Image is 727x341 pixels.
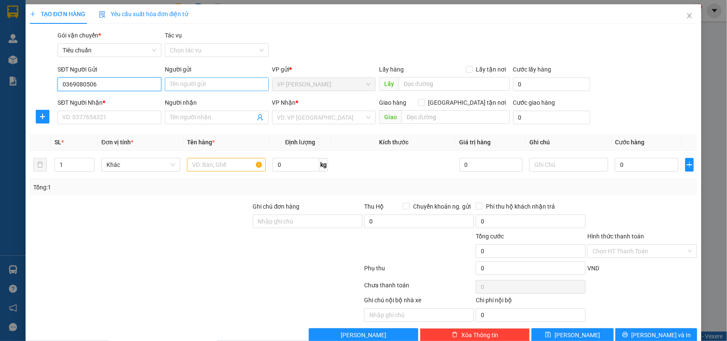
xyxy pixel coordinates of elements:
[587,233,644,240] label: Hình thức thanh toán
[187,139,215,146] span: Tên hàng
[364,295,474,308] div: Ghi chú nội bộ nhà xe
[513,111,590,124] input: Cước giao hàng
[341,330,386,340] span: [PERSON_NAME]
[57,65,161,74] div: SĐT Người Gửi
[165,98,269,107] div: Người nhận
[63,44,156,57] span: Tiêu chuẩn
[513,77,590,91] input: Cước lấy hàng
[678,4,701,28] button: Close
[402,110,510,124] input: Dọc đường
[57,98,161,107] div: SĐT Người Nhận
[410,202,474,211] span: Chuyển khoản ng. gửi
[425,98,510,107] span: [GEOGRAPHIC_DATA] tận nơi
[364,264,475,278] div: Phụ thu
[99,11,106,18] img: icon
[364,203,384,210] span: Thu Hộ
[452,332,458,338] span: delete
[686,12,693,19] span: close
[272,65,376,74] div: VP gửi
[57,32,101,39] span: Gói vận chuyển
[587,265,599,272] span: VND
[460,158,523,172] input: 0
[379,139,408,146] span: Kích thước
[272,99,296,106] span: VP Nhận
[473,65,510,74] span: Lấy tận nơi
[364,281,475,295] div: Chưa thanh toán
[55,139,61,146] span: SL
[33,158,47,172] button: delete
[165,32,182,39] label: Tác vụ
[526,134,612,151] th: Ghi chú
[253,215,363,228] input: Ghi chú đơn hàng
[379,110,402,124] span: Giao
[36,110,49,123] button: plus
[319,158,328,172] span: kg
[483,202,558,211] span: Phí thu hộ khách nhận trả
[257,114,264,121] span: user-add
[545,332,551,338] span: save
[379,77,399,91] span: Lấy
[253,203,300,210] label: Ghi chú đơn hàng
[476,295,586,308] div: Chi phí nội bộ
[529,158,608,172] input: Ghi Chú
[30,11,85,17] span: TẠO ĐƠN HÀNG
[513,99,555,106] label: Cước giao hàng
[99,11,189,17] span: Yêu cầu xuất hóa đơn điện tử
[632,330,691,340] span: [PERSON_NAME] và In
[285,139,316,146] span: Định lượng
[364,308,474,322] input: Nhập ghi chú
[106,158,175,171] span: Khác
[36,113,49,120] span: plus
[379,66,404,73] span: Lấy hàng
[165,65,269,74] div: Người gửi
[513,66,552,73] label: Cước lấy hàng
[379,99,406,106] span: Giao hàng
[101,139,133,146] span: Đơn vị tính
[460,139,491,146] span: Giá trị hàng
[461,330,498,340] span: Xóa Thông tin
[30,11,36,17] span: plus
[187,158,266,172] input: VD: Bàn, Ghế
[555,330,600,340] span: [PERSON_NAME]
[476,233,504,240] span: Tổng cước
[686,161,694,168] span: plus
[615,139,644,146] span: Cước hàng
[33,183,281,192] div: Tổng: 1
[685,158,694,172] button: plus
[399,77,510,91] input: Dọc đường
[277,78,371,91] span: VP Loong Toòng
[622,332,628,338] span: printer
